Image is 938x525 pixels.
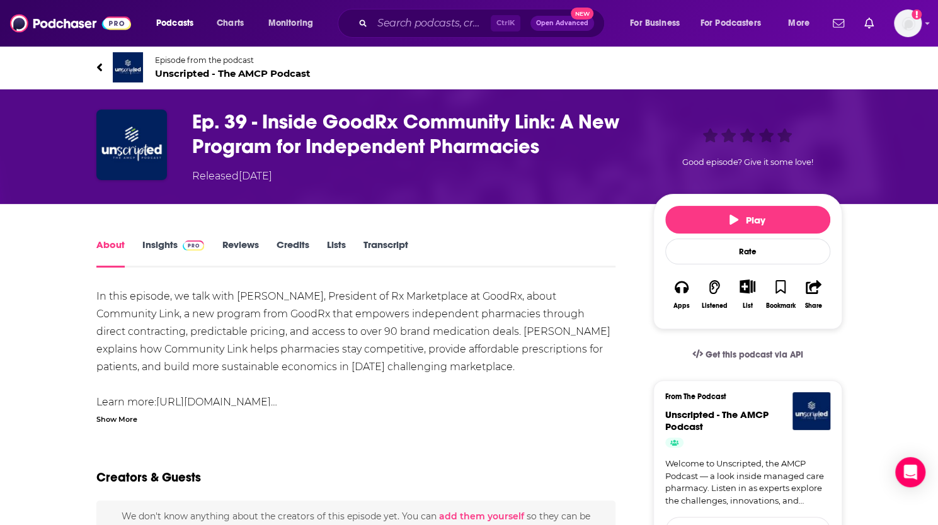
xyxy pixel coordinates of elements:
[743,302,753,310] div: List
[621,13,695,33] button: open menu
[895,457,925,487] div: Open Intercom Messenger
[96,239,125,268] a: About
[665,239,830,264] div: Rate
[147,13,210,33] button: open menu
[209,13,251,33] a: Charts
[372,13,491,33] input: Search podcasts, credits, & more...
[571,8,593,20] span: New
[326,239,345,268] a: Lists
[350,9,617,38] div: Search podcasts, credits, & more...
[729,214,765,226] span: Play
[183,240,205,251] img: Podchaser Pro
[731,271,764,317] div: Show More ButtonList
[701,14,761,32] span: For Podcasters
[673,302,690,310] div: Apps
[156,396,277,408] a: [URL][DOMAIN_NAME]…
[630,14,680,32] span: For Business
[96,288,616,411] div: In this episode, we talk with [PERSON_NAME], President of Rx Marketplace at GoodRx, about Communi...
[10,11,131,35] img: Podchaser - Follow, Share and Rate Podcasts
[859,13,879,34] a: Show notifications dropdown
[682,157,813,167] span: Good episode? Give it some love!
[217,14,244,32] span: Charts
[530,16,594,31] button: Open AdvancedNew
[96,470,201,485] h2: Creators & Guests
[96,110,167,180] img: Ep. 39 - Inside GoodRx Community Link: A New Program for Independent Pharmacies
[113,52,143,82] img: Unscripted - The AMCP Podcast
[268,14,313,32] span: Monitoring
[912,9,922,20] svg: Add a profile image
[828,13,849,34] a: Show notifications dropdown
[735,279,760,293] button: Show More Button
[363,239,408,268] a: Transcript
[692,13,779,33] button: open menu
[764,271,797,317] button: Bookmark
[260,13,329,33] button: open menu
[805,302,822,310] div: Share
[96,52,469,82] a: Unscripted - The AMCP PodcastEpisode from the podcastUnscripted - The AMCP Podcast
[788,14,809,32] span: More
[156,14,193,32] span: Podcasts
[276,239,309,268] a: Credits
[665,392,820,401] h3: From The Podcast
[665,271,698,317] button: Apps
[698,271,731,317] button: Listened
[705,349,803,360] span: Get this podcast via API
[192,169,272,184] div: Released [DATE]
[491,15,520,31] span: Ctrl K
[765,302,795,310] div: Bookmark
[682,339,813,370] a: Get this podcast via API
[155,55,311,65] span: Episode from the podcast
[536,20,588,26] span: Open Advanced
[155,67,311,79] span: Unscripted - The AMCP Podcast
[665,206,830,234] button: Play
[702,302,728,310] div: Listened
[142,239,205,268] a: InsightsPodchaser Pro
[192,110,633,159] h1: Ep. 39 - Inside GoodRx Community Link: A New Program for Independent Pharmacies
[439,511,524,521] button: add them yourself
[779,13,825,33] button: open menu
[797,271,830,317] button: Share
[894,9,922,37] span: Logged in as lucyneubeck
[665,409,769,432] a: Unscripted - The AMCP Podcast
[222,239,258,268] a: Reviews
[894,9,922,37] button: Show profile menu
[894,9,922,37] img: User Profile
[792,392,830,430] img: Unscripted - The AMCP Podcast
[665,458,830,507] a: Welcome to Unscripted, the AMCP Podcast — a look inside managed care pharmacy. Listen in as exper...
